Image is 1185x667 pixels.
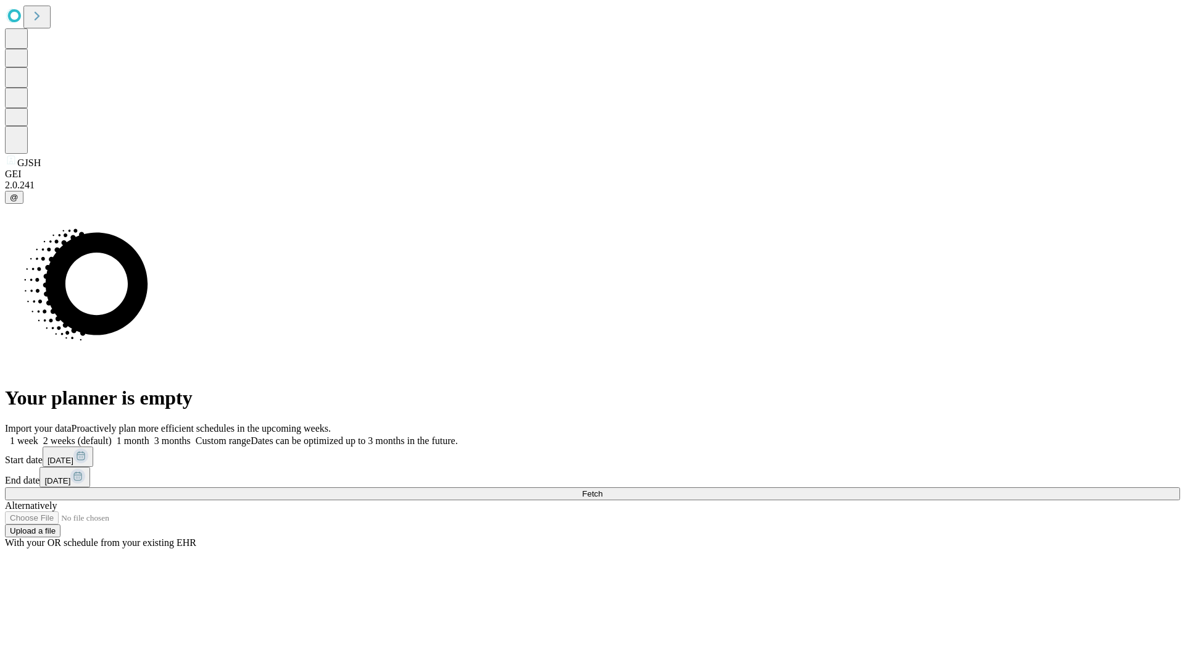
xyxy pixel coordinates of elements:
span: Dates can be optimized up to 3 months in the future. [251,435,457,446]
div: End date [5,467,1180,487]
h1: Your planner is empty [5,387,1180,409]
span: @ [10,193,19,202]
button: [DATE] [43,447,93,467]
span: 1 week [10,435,38,446]
span: 3 months [154,435,191,446]
button: @ [5,191,23,204]
div: 2.0.241 [5,180,1180,191]
span: GJSH [17,157,41,168]
span: Proactively plan more efficient schedules in the upcoming weeks. [72,423,331,434]
span: [DATE] [44,476,70,485]
span: With your OR schedule from your existing EHR [5,537,196,548]
span: 1 month [117,435,149,446]
span: Alternatively [5,500,57,511]
span: Fetch [582,489,602,498]
button: Upload a file [5,524,60,537]
span: [DATE] [48,456,73,465]
span: Custom range [196,435,251,446]
div: Start date [5,447,1180,467]
button: Fetch [5,487,1180,500]
span: Import your data [5,423,72,434]
span: 2 weeks (default) [43,435,112,446]
button: [DATE] [39,467,90,487]
div: GEI [5,169,1180,180]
